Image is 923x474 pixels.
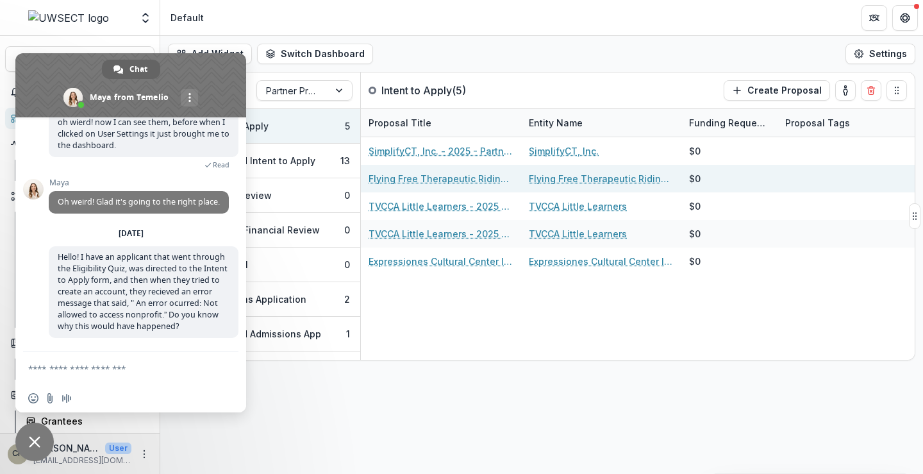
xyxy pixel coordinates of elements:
div: Funding Requested [681,109,777,137]
div: 13 [340,154,350,167]
div: $0 [689,144,701,158]
div: $0 [689,227,701,241]
span: Chat [129,60,147,79]
a: SimplifyCT, Inc. [529,144,599,158]
button: Get Help [892,5,918,31]
a: Expressiones Cultural Center Inc [529,255,674,268]
a: Dashboard [5,108,154,129]
div: $0 [689,199,701,213]
div: Funding Requested [681,116,777,130]
button: Notifications [5,82,154,103]
button: Settings [845,44,915,64]
div: Entity Name [521,109,681,137]
button: Submitted Intent to Apply13 [169,144,360,178]
div: 0 [344,189,350,202]
p: [EMAIL_ADDRESS][DOMAIN_NAME] [33,455,131,466]
div: Proposal Title [361,116,439,130]
div: Entity Name [521,116,590,130]
span: Insert an emoji [28,393,38,403]
button: Open Activity [5,134,154,155]
button: Intent to Apply5 [169,109,360,144]
div: Submitted Admissions App [202,327,321,341]
div: Ctrl + K [112,52,144,66]
button: Declined 10 [169,248,360,282]
div: Proposal Title [361,109,521,137]
p: [PERSON_NAME] [33,441,100,455]
div: Submitted Intent to Apply [202,154,315,167]
button: Drag [909,203,920,229]
button: Internal Review0 [169,178,360,213]
a: Chat [102,60,160,79]
button: Delete card [861,80,881,101]
button: Open Workflows [5,186,154,207]
div: 1 [346,327,350,341]
button: Create Proposal [724,80,830,101]
span: Hello! I have an applicant that went through the Eligibility Quiz, was directed to the Intent to ... [58,251,228,332]
span: oh wierd! now I can see them, before when I clicked on User Settings it just brought me to the da... [58,117,229,151]
div: 2 [344,292,350,306]
nav: breadcrumb [165,8,209,27]
button: More [137,446,152,462]
div: Proposal Tags [777,116,858,130]
a: Flying Free Therapeutic Riding Center, Inc. [529,172,674,185]
button: Submitted Admissions App1 [169,317,360,351]
span: Maya [49,178,229,187]
button: Open Documents [5,333,154,353]
div: 0 [344,258,350,271]
button: Switch Dashboard [257,44,373,64]
button: Open Contacts [5,385,154,405]
button: Open entity switcher [137,5,154,31]
span: Read [213,160,229,169]
a: TVCCA Little Learners - 2025 - Partner Program Intent to Apply [369,199,513,213]
div: 5 [345,119,350,133]
div: $0 [689,255,701,268]
a: TVCCA Little Learners - 2025 - Partner Program Intent to Apply [369,227,513,241]
a: Expressiones Cultural Center Inc - 2025 - Partner Program Intent to Apply [369,255,513,268]
button: Admissions Application2 [169,282,360,317]
a: TVCCA Little Learners [529,199,627,213]
div: Admissions Application [202,292,306,306]
a: SimplifyCT, Inc. - 2025 - Partner Program Intent to Apply [369,144,513,158]
button: New Org Financial Review0 [169,213,360,248]
span: Send a file [45,393,55,403]
button: Partners [861,5,887,31]
button: Add Widget [168,44,252,64]
div: Grantees [41,414,144,428]
div: 0 [344,223,350,237]
span: Audio message [62,393,72,403]
span: Oh weird! Glad it's going to the right place. [58,196,220,207]
div: Carli Herz [12,450,24,458]
div: $0 [689,172,701,185]
button: Drag [886,80,907,101]
img: UWSECT logo [28,10,109,26]
div: [DATE] [119,230,144,237]
p: User [105,443,131,454]
a: Grantees [21,411,154,432]
button: toggle-assigned-to-me [835,80,856,101]
button: Search... [5,46,154,72]
p: Intent to Apply ( 5 ) [381,83,478,98]
div: Default [170,11,204,24]
div: New Org Financial Review [202,223,320,237]
a: Close chat [15,423,54,461]
a: TVCCA Little Learners [529,227,627,241]
a: Flying Free Therapeutic Riding Center, Inc. - 2025 - Partner Program Intent to Apply [369,172,513,185]
textarea: Compose your message... [28,352,208,384]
